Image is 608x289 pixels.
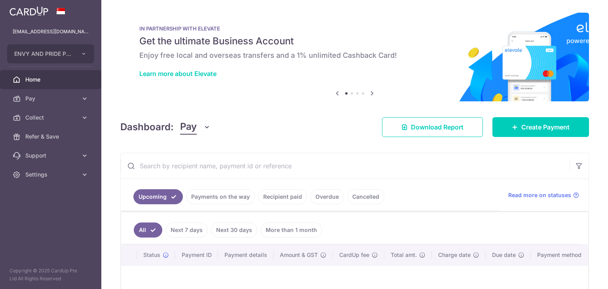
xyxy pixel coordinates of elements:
a: Next 7 days [165,222,208,238]
img: Renovation banner [120,13,589,101]
h4: Dashboard: [120,120,174,134]
span: Charge date [438,251,471,259]
span: Settings [25,171,78,179]
th: Payment ID [175,245,218,265]
p: IN PARTNERSHIP WITH ELEVATE [139,25,570,32]
a: Learn more about Elevate [139,70,217,78]
button: ENVY AND PRIDE PTE. LTD. [7,44,94,63]
input: Search by recipient name, payment id or reference [121,153,570,179]
a: Recipient paid [258,189,307,204]
h6: Enjoy free local and overseas transfers and a 1% unlimited Cashback Card! [139,51,570,60]
span: Amount & GST [280,251,318,259]
a: More than 1 month [260,222,322,238]
span: Refer & Save [25,133,78,141]
a: Payments on the way [186,189,255,204]
th: Payment details [218,245,274,265]
p: [EMAIL_ADDRESS][DOMAIN_NAME] [13,28,89,36]
img: CardUp [9,6,48,16]
a: Cancelled [347,189,384,204]
span: Collect [25,114,78,122]
span: Home [25,76,78,84]
button: Pay [180,120,211,135]
span: ENVY AND PRIDE PTE. LTD. [14,50,73,58]
span: Pay [25,95,78,103]
a: Next 30 days [211,222,257,238]
span: Pay [180,120,197,135]
a: Read more on statuses [508,191,579,199]
span: Status [143,251,160,259]
a: Download Report [382,117,483,137]
a: Create Payment [492,117,589,137]
a: Upcoming [133,189,183,204]
a: Overdue [310,189,344,204]
span: Create Payment [521,122,570,132]
span: Support [25,152,78,160]
span: Due date [492,251,516,259]
span: Download Report [411,122,464,132]
h5: Get the ultimate Business Account [139,35,570,48]
th: Payment method [531,245,591,265]
a: All [134,222,162,238]
span: Total amt. [391,251,417,259]
span: Read more on statuses [508,191,571,199]
span: CardUp fee [339,251,369,259]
